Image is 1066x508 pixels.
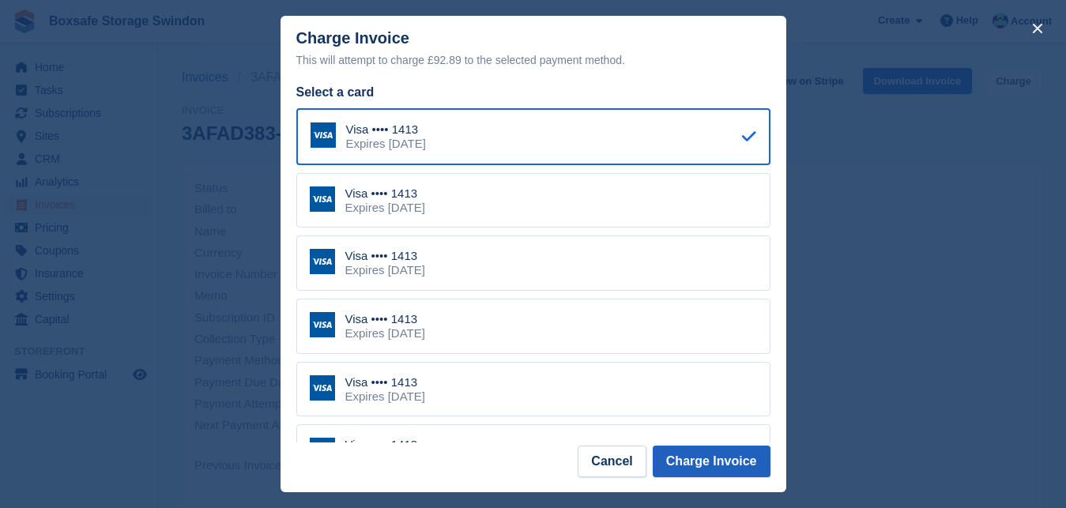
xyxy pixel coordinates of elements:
[296,51,770,70] div: This will attempt to charge £92.89 to the selected payment method.
[311,122,336,148] img: Visa Logo
[310,438,335,463] img: Visa Logo
[296,83,770,102] div: Select a card
[346,137,426,151] div: Expires [DATE]
[1025,16,1050,41] button: close
[310,186,335,212] img: Visa Logo
[653,446,770,477] button: Charge Invoice
[345,263,425,277] div: Expires [DATE]
[345,201,425,215] div: Expires [DATE]
[578,446,646,477] button: Cancel
[345,312,425,326] div: Visa •••• 1413
[310,249,335,274] img: Visa Logo
[310,375,335,401] img: Visa Logo
[345,438,425,452] div: Visa •••• 1413
[345,389,425,404] div: Expires [DATE]
[345,375,425,389] div: Visa •••• 1413
[296,29,770,70] div: Charge Invoice
[345,326,425,341] div: Expires [DATE]
[345,249,425,263] div: Visa •••• 1413
[310,312,335,337] img: Visa Logo
[346,122,426,137] div: Visa •••• 1413
[345,186,425,201] div: Visa •••• 1413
